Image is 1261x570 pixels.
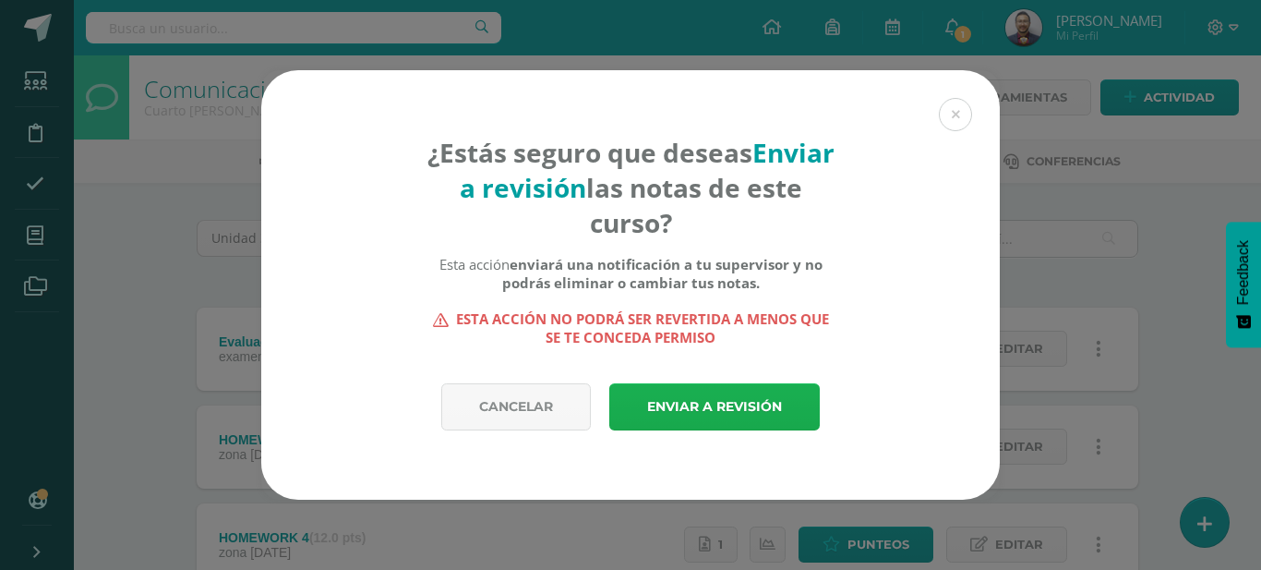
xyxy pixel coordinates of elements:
a: Cancelar [441,383,591,431]
strong: Esta acción no podrá ser revertida a menos que se te conceda permiso [426,309,835,346]
button: Close (Esc) [939,98,972,131]
span: Feedback [1235,240,1252,305]
strong: Enviar a revisión [460,135,835,205]
a: Enviar a revisión [609,383,820,431]
div: Esta acción [426,255,835,292]
b: enviará una notificación a tu supervisor y no podrás eliminar o cambiar tus notas. [502,255,823,292]
h4: ¿Estás seguro que deseas las notas de este curso? [426,135,835,240]
button: Feedback - Mostrar encuesta [1226,222,1261,347]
